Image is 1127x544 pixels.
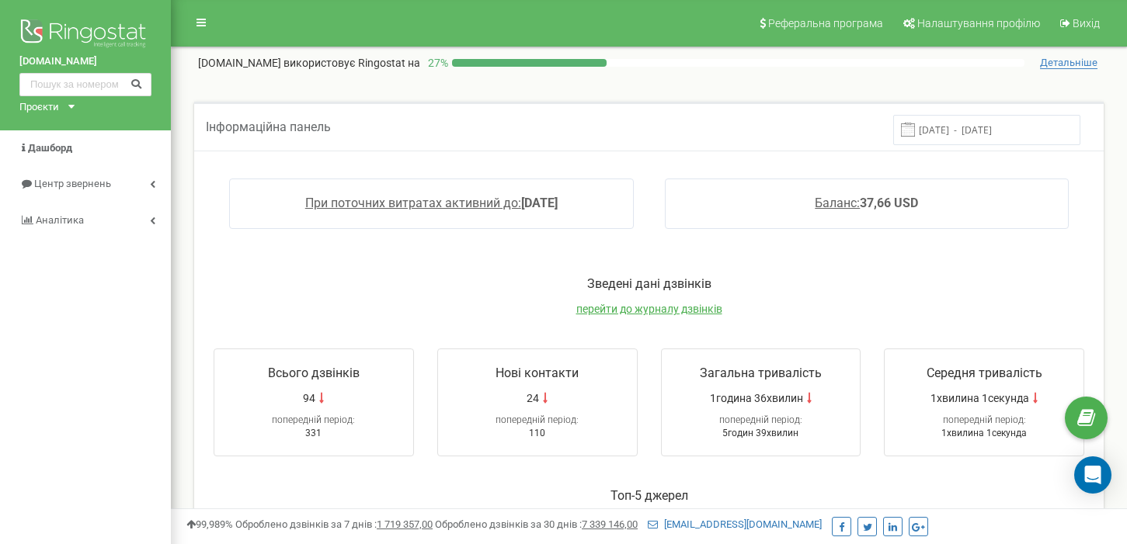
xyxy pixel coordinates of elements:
span: Реферальна програма [768,17,883,29]
u: 7 339 146,00 [582,518,638,530]
a: [EMAIL_ADDRESS][DOMAIN_NAME] [648,518,822,530]
span: попередній період: [272,414,355,425]
img: Ringostat logo [19,16,151,54]
span: Інформаційна панель [206,120,331,134]
span: 1хвилина 1секунда [930,390,1029,406]
a: [DOMAIN_NAME] [19,54,151,69]
a: перейти до журналу дзвінків [576,303,722,315]
span: 24 [527,390,539,406]
span: Налаштування профілю [917,17,1040,29]
span: Вихід [1073,17,1100,29]
span: 110 [529,428,545,438]
a: При поточних витратах активний до:[DATE] [305,196,558,210]
span: 1година 36хвилин [710,390,803,406]
span: Оброблено дзвінків за 7 днів : [235,518,433,530]
span: При поточних витратах активний до: [305,196,521,210]
span: 5годин 39хвилин [722,428,798,438]
span: Всього дзвінків [268,366,360,380]
span: Баланс: [815,196,860,210]
span: Середня тривалість [927,366,1042,380]
span: використовує Ringostat на [283,57,420,69]
div: Проєкти [19,100,59,115]
a: Баланс:37,66 USD [815,196,918,210]
span: 99,989% [186,518,233,530]
span: Детальніше [1040,57,1097,69]
span: Нові контакти [496,366,579,380]
span: 331 [305,428,322,438]
p: [DOMAIN_NAME] [198,55,420,71]
span: Центр звернень [34,178,111,189]
span: Аналiтика [36,214,84,226]
span: попередній період: [943,414,1026,425]
span: 1хвилина 1секунда [941,428,1027,438]
span: Зведені дані дзвінків [587,276,711,291]
span: Загальна тривалість [700,366,822,380]
p: 27 % [420,55,452,71]
span: Дашборд [28,142,72,154]
span: 94 [303,390,315,406]
input: Пошук за номером [19,73,151,96]
span: попередній період: [719,414,802,425]
div: Open Intercom Messenger [1074,456,1111,494]
span: Оброблено дзвінків за 30 днів : [435,518,638,530]
u: 1 719 357,00 [377,518,433,530]
span: Toп-5 джерел [610,488,688,503]
span: попередній період: [496,414,579,425]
